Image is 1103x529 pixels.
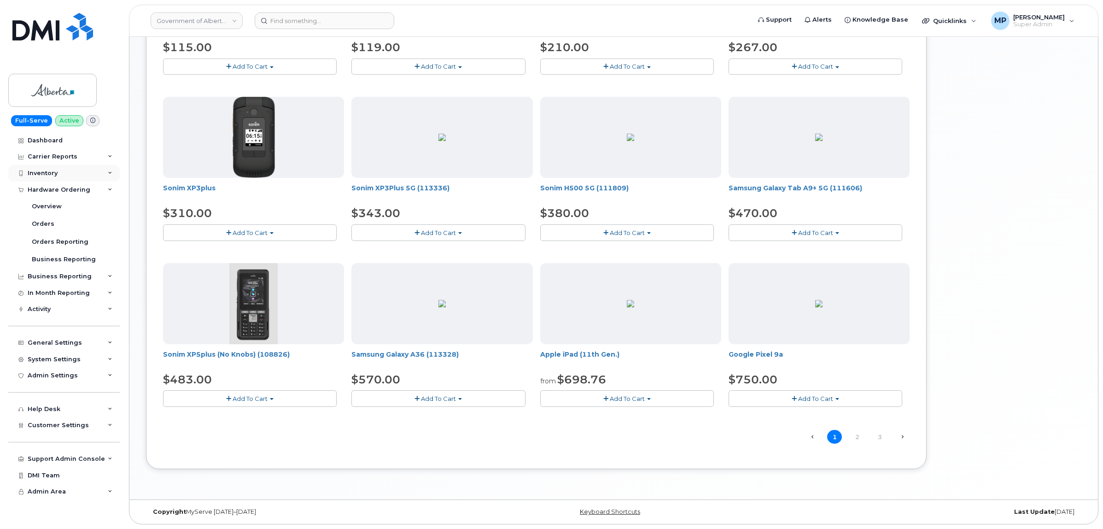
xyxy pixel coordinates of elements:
[994,15,1006,26] span: MP
[729,41,777,54] span: $267.00
[233,97,275,178] img: 9E5F08D1-E243-4F26-9EFD-8CE0663FA927.png
[153,508,186,515] strong: Copyright
[421,63,456,70] span: Add To Cart
[580,508,640,515] a: Keyboard Shortcuts
[351,183,532,202] div: Sonim XP3Plus 5G (113336)
[798,229,833,236] span: Add To Cart
[933,17,967,24] span: Quicklinks
[895,431,910,443] a: Next →
[151,12,243,29] a: Government of Alberta (GOA)
[163,184,216,192] a: Sonim XP3plus
[610,63,645,70] span: Add To Cart
[610,395,645,402] span: Add To Cart
[351,350,532,368] div: Samsung Galaxy A36 (113328)
[163,350,290,359] a: Sonim XP5plus (No Knobs) (108826)
[752,11,798,29] a: Support
[852,15,908,24] span: Knowledge Base
[815,134,823,141] img: 2A8BAFE4-7C80-451B-A6BE-1655296EFB30.png
[351,41,400,54] span: $119.00
[255,12,394,29] input: Find something...
[540,206,589,220] span: $380.00
[729,390,902,406] button: Add To Cart
[438,300,446,307] img: ED9FC9C2-4804-4D92-8A77-98887F1967E0.png
[729,350,783,359] a: Google Pixel 9a
[916,12,983,30] div: Quicklinks
[798,395,833,402] span: Add To Cart
[770,508,1081,516] div: [DATE]
[163,373,212,386] span: $483.00
[729,59,902,75] button: Add To Cart
[351,350,459,359] a: Samsung Galaxy A36 (113328)
[610,229,645,236] span: Add To Cart
[815,300,823,307] img: 13294312-3312-4219-9925-ACC385DD21E2.png
[1013,13,1065,21] span: [PERSON_NAME]
[540,377,556,385] small: from
[540,390,714,406] button: Add To Cart
[163,183,344,202] div: Sonim XP3plus
[729,373,777,386] span: $750.00
[540,183,721,202] div: Sonim H500 5G (111809)
[812,15,832,24] span: Alerts
[540,184,629,192] a: Sonim H500 5G (111809)
[351,373,400,386] span: $570.00
[233,395,268,402] span: Add To Cart
[729,183,910,202] div: Samsung Galaxy Tab A9+ 5G (111606)
[351,184,449,192] a: Sonim XP3Plus 5G (113336)
[798,11,838,29] a: Alerts
[729,224,902,241] button: Add To Cart
[798,63,833,70] span: Add To Cart
[163,224,337,241] button: Add To Cart
[540,41,589,54] span: $210.00
[729,184,862,192] a: Samsung Galaxy Tab A9+ 5G (111606)
[351,206,400,220] span: $343.00
[1014,508,1055,515] strong: Last Update
[233,229,268,236] span: Add To Cart
[540,59,714,75] button: Add To Cart
[438,134,446,141] img: F79345AA-B70C-400F-964C-325E83596DFF.png
[729,350,910,368] div: Google Pixel 9a
[163,59,337,75] button: Add To Cart
[729,206,777,220] span: $470.00
[540,350,619,359] a: Apple iPad (11th Gen.)
[985,12,1081,30] div: Michael Partack
[421,395,456,402] span: Add To Cart
[229,263,278,344] img: Sonim_xp5.png
[421,229,456,236] span: Add To Cart
[827,430,842,444] span: 1
[540,350,721,368] div: Apple iPad (11th Gen.)
[351,59,525,75] button: Add To Cart
[233,63,268,70] span: Add To Cart
[627,300,634,307] img: 9A8DB539-77E5-4E9C-82DF-E802F619172D.png
[163,41,212,54] span: $115.00
[627,134,634,141] img: 79D338F0-FFFB-4B19-B7FF-DB34F512C68B.png
[838,11,915,29] a: Knowledge Base
[805,431,819,443] span: ← Previous
[163,350,344,368] div: Sonim XP5plus (No Knobs) (108826)
[163,390,337,406] button: Add To Cart
[872,430,887,444] a: 3
[1013,21,1065,28] span: Super Admin
[163,206,212,220] span: $310.00
[850,430,864,444] a: 2
[766,15,792,24] span: Support
[146,508,458,516] div: MyServe [DATE]–[DATE]
[540,224,714,241] button: Add To Cart
[351,390,525,406] button: Add To Cart
[351,224,525,241] button: Add To Cart
[557,373,606,386] span: $698.76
